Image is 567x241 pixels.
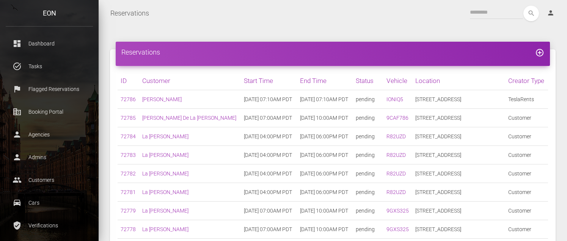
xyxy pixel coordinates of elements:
a: 9GXS325 [386,226,409,232]
button: search [523,6,539,21]
td: [DATE] 04:00PM PDT [241,146,297,164]
th: Creator Type [505,72,548,90]
td: Customer [505,202,548,220]
td: TeslaRents [505,90,548,109]
p: Verifications [11,220,87,231]
a: La [PERSON_NAME] [142,171,188,177]
a: 72786 [121,96,136,102]
td: [STREET_ADDRESS] [412,127,505,146]
td: Customer [505,146,548,164]
td: pending [353,164,383,183]
td: [DATE] 07:00AM PDT [241,220,297,239]
a: R82UZD [386,171,406,177]
td: [STREET_ADDRESS] [412,146,505,164]
p: Customers [11,174,87,186]
td: [STREET_ADDRESS] [412,164,505,183]
p: Agencies [11,129,87,140]
a: R82UZD [386,189,406,195]
td: [STREET_ADDRESS] [412,90,505,109]
a: Reservations [110,4,149,23]
p: Tasks [11,61,87,72]
td: Customer [505,220,548,239]
td: pending [353,202,383,220]
td: [STREET_ADDRESS] [412,202,505,220]
a: dashboard Dashboard [6,34,93,53]
td: pending [353,220,383,239]
a: corporate_fare Booking Portal [6,102,93,121]
td: [DATE] 04:00PM PDT [241,183,297,202]
th: Customer [139,72,241,90]
td: [DATE] 06:00PM PDT [297,164,353,183]
a: person Agencies [6,125,93,144]
td: [DATE] 04:00PM PDT [241,127,297,146]
td: pending [353,90,383,109]
a: IONIQ5 [386,96,403,102]
a: [PERSON_NAME] [142,96,182,102]
i: add_circle_outline [535,48,544,57]
a: 72782 [121,171,136,177]
a: 72784 [121,133,136,139]
td: [DATE] 10:00AM PDT [297,202,353,220]
td: Customer [505,109,548,127]
a: 9GXS325 [386,208,409,214]
a: add_circle_outline [535,48,544,56]
a: La [PERSON_NAME] [142,152,188,158]
a: people Customers [6,171,93,189]
p: Admins [11,152,87,163]
td: Customer [505,183,548,202]
td: Customer [505,164,548,183]
a: 9CAF786 [386,115,408,121]
td: pending [353,109,383,127]
td: [DATE] 06:00PM PDT [297,127,353,146]
p: Booking Portal [11,106,87,117]
a: flag Flagged Reservations [6,80,93,99]
a: La [PERSON_NAME] [142,189,188,195]
i: person [547,9,554,17]
th: Status [353,72,383,90]
th: Vehicle [383,72,412,90]
a: 72781 [121,189,136,195]
a: 72785 [121,115,136,121]
td: [DATE] 07:00AM PDT [241,109,297,127]
td: [DATE] 07:10AM PDT [297,90,353,109]
h4: Reservations [121,47,544,57]
a: drive_eta Cars [6,193,93,212]
td: [DATE] 06:00PM PDT [297,183,353,202]
a: La [PERSON_NAME] [142,226,188,232]
th: Start Time [241,72,297,90]
td: [STREET_ADDRESS] [412,109,505,127]
td: pending [353,127,383,146]
a: verified_user Verifications [6,216,93,235]
th: End Time [297,72,353,90]
td: [STREET_ADDRESS] [412,220,505,239]
td: [DATE] 07:10AM PDT [241,90,297,109]
a: task_alt Tasks [6,57,93,76]
a: person Admins [6,148,93,167]
td: [DATE] 07:00AM PDT [241,202,297,220]
a: La [PERSON_NAME] [142,208,188,214]
td: [STREET_ADDRESS] [412,183,505,202]
p: Cars [11,197,87,208]
th: ID [118,72,139,90]
a: 72778 [121,226,136,232]
td: [DATE] 06:00PM PDT [297,146,353,164]
td: Customer [505,127,548,146]
a: R82UZD [386,152,406,158]
a: R82UZD [386,133,406,139]
p: Dashboard [11,38,87,49]
td: [DATE] 10:00AM PDT [297,109,353,127]
a: 72779 [121,208,136,214]
td: pending [353,183,383,202]
a: La [PERSON_NAME] [142,133,188,139]
p: Flagged Reservations [11,83,87,95]
a: [PERSON_NAME] De La [PERSON_NAME] [142,115,236,121]
a: 72783 [121,152,136,158]
th: Location [412,72,505,90]
td: pending [353,146,383,164]
td: [DATE] 10:00AM PDT [297,220,353,239]
a: person [541,6,561,21]
td: [DATE] 04:00PM PDT [241,164,297,183]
